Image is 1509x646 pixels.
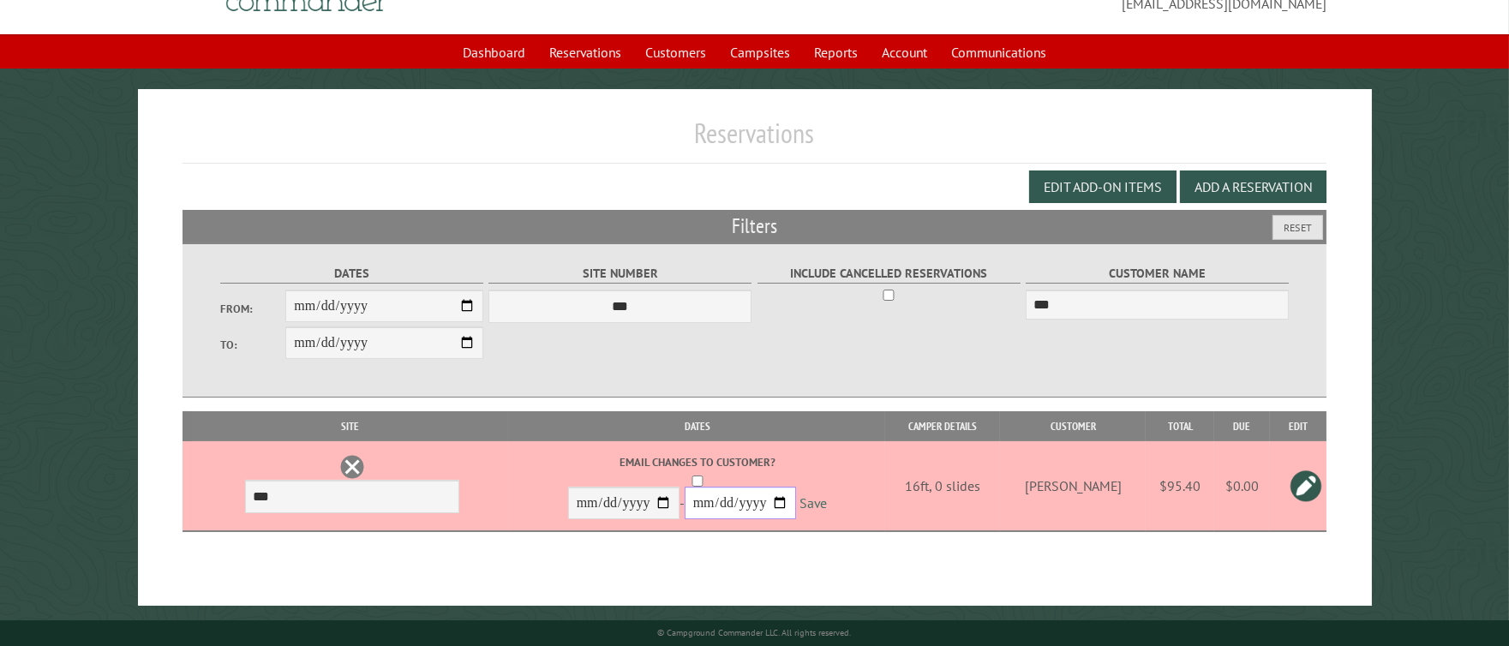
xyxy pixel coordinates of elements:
th: Dates [509,411,885,441]
label: Customer Name [1026,264,1289,284]
a: Delete this reservation [339,454,365,480]
button: Reset [1272,215,1323,240]
th: Total [1146,411,1214,441]
label: To: [220,337,286,353]
h1: Reservations [183,117,1326,164]
h2: Filters [183,210,1326,242]
th: Edit [1270,411,1326,441]
td: $0.00 [1214,441,1270,531]
a: Dashboard [452,36,536,69]
a: Reports [804,36,868,69]
label: Dates [220,264,483,284]
button: Add a Reservation [1180,170,1326,203]
a: Customers [635,36,716,69]
label: From: [220,301,286,317]
div: - [512,454,883,523]
a: Reservations [539,36,632,69]
td: $95.40 [1146,441,1214,531]
label: Include Cancelled Reservations [757,264,1021,284]
label: Site Number [488,264,752,284]
a: Campsites [720,36,800,69]
a: Account [871,36,937,69]
small: © Campground Commander LLC. All rights reserved. [658,627,852,638]
a: Communications [941,36,1057,69]
td: [PERSON_NAME] [1000,441,1146,531]
a: Save [799,495,827,512]
td: 16ft, 0 slides [885,441,1000,531]
th: Camper Details [885,411,1000,441]
label: Email changes to customer? [512,454,883,470]
th: Due [1214,411,1270,441]
th: Customer [1000,411,1146,441]
th: Site [191,411,509,441]
button: Edit Add-on Items [1029,170,1177,203]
